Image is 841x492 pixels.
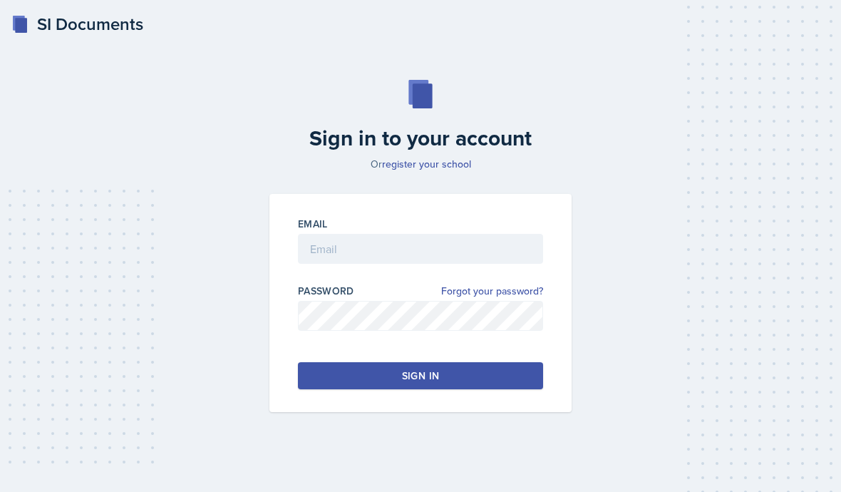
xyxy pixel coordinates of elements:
button: Sign in [298,362,543,389]
a: register your school [382,157,471,171]
a: Forgot your password? [441,284,543,299]
label: Email [298,217,328,231]
a: SI Documents [11,11,143,37]
p: Or [261,157,580,171]
div: Sign in [402,369,439,383]
input: Email [298,234,543,264]
h2: Sign in to your account [261,125,580,151]
label: Password [298,284,354,298]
